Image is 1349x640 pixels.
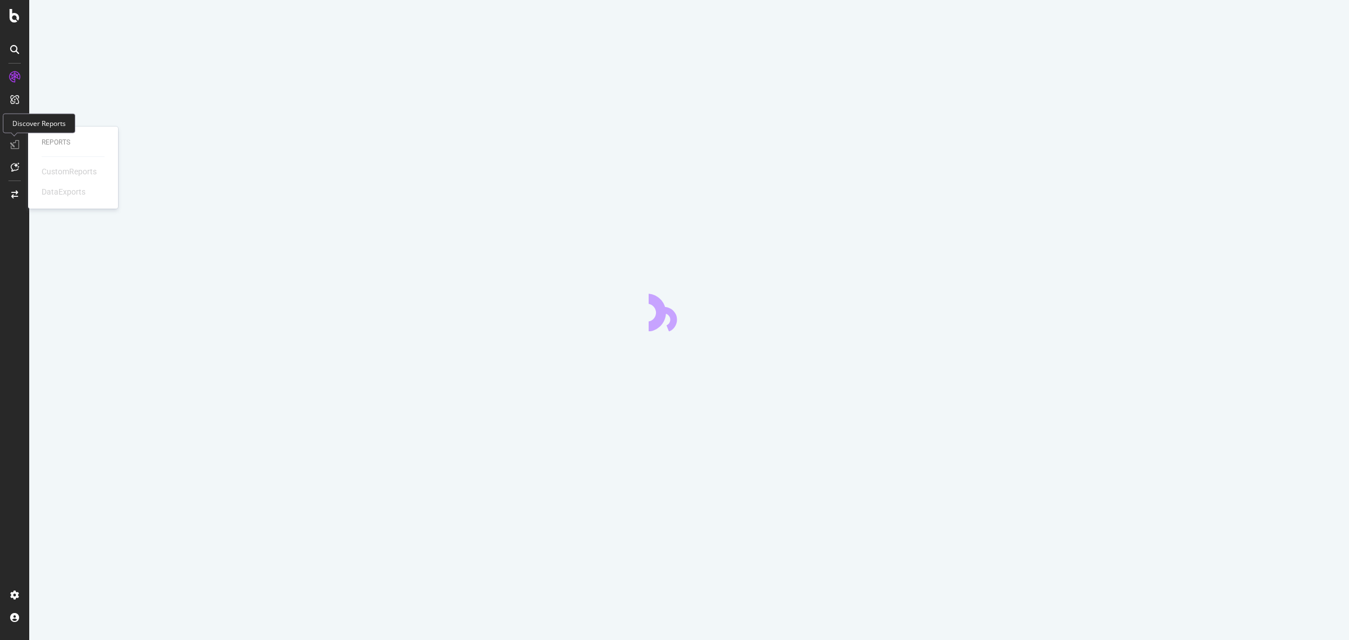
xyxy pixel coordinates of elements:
div: animation [649,291,730,331]
div: Reports [42,138,105,147]
div: CustomReports [42,166,97,177]
div: Discover Reports [3,114,75,133]
div: DataExports [42,186,85,197]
